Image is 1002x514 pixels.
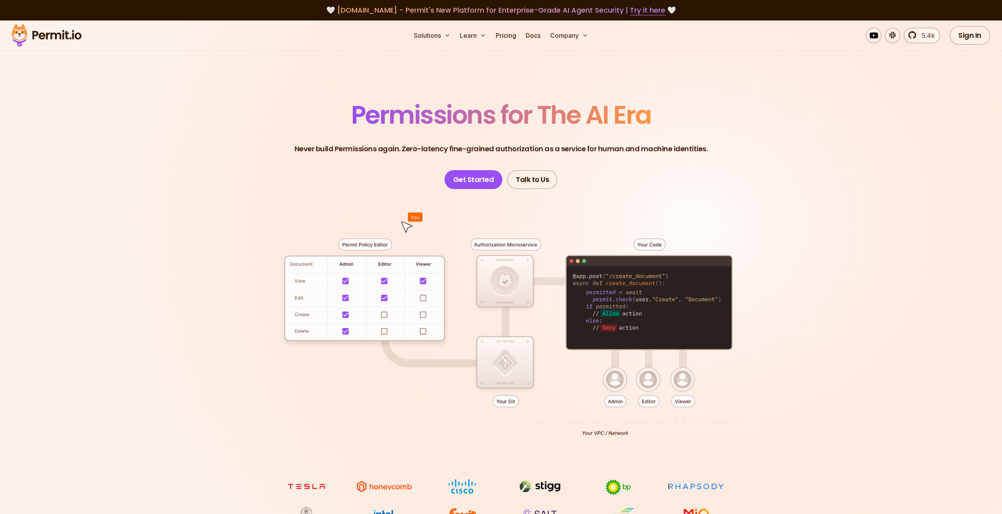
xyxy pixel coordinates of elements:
button: Learn [457,28,489,43]
a: Talk to Us [507,170,557,189]
button: Company [547,28,591,43]
span: Permissions for The AI Era [351,97,651,132]
img: Cisco [433,479,492,494]
span: 5.4k [917,31,935,40]
img: tesla [277,479,336,494]
img: Permit logo [8,22,85,49]
img: Honeycomb [355,479,414,494]
a: Get Started [445,170,503,189]
img: bp [589,479,648,495]
a: 5.4k [904,28,940,43]
img: Stigg [511,479,570,494]
div: 🤍 🤍 [19,5,983,16]
p: Never build Permissions again. Zero-latency fine-grained authorization as a service for human and... [294,143,708,154]
a: Sign In [950,26,990,45]
button: Solutions [411,28,454,43]
span: [DOMAIN_NAME] - Permit's New Platform for Enterprise-Grade AI Agent Security | [337,5,665,15]
img: Rhapsody Health [667,479,726,494]
a: Docs [522,28,544,43]
a: Pricing [493,28,519,43]
a: Try it here [630,5,665,15]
